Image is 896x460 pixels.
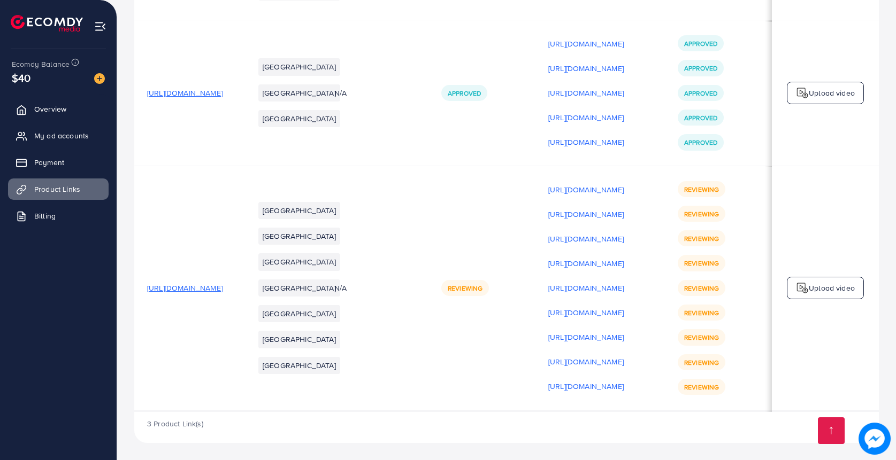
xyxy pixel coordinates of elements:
span: Billing [34,210,56,221]
span: N/A [334,88,347,98]
img: menu [94,20,106,33]
a: Payment [8,152,109,173]
span: Approved [684,64,717,73]
p: Upload video [809,282,855,294]
p: [URL][DOMAIN_NAME] [548,208,624,221]
p: [URL][DOMAIN_NAME] [548,87,624,99]
span: Ecomdy Balance [12,59,70,69]
span: Reviewing [684,234,719,243]
span: Approved [684,113,717,122]
p: [URL][DOMAIN_NAME] [548,111,624,124]
p: [URL][DOMAIN_NAME] [548,62,624,75]
li: [GEOGRAPHIC_DATA] [258,357,340,374]
li: [GEOGRAPHIC_DATA] [258,305,340,322]
span: Reviewing [448,284,483,293]
span: Reviewing [684,209,719,219]
a: Product Links [8,178,109,200]
p: [URL][DOMAIN_NAME] [548,257,624,270]
img: image [859,423,891,455]
span: [URL][DOMAIN_NAME] [147,283,223,293]
span: Approved [448,89,481,98]
span: Reviewing [684,358,719,367]
p: Upload video [809,87,855,99]
li: [GEOGRAPHIC_DATA] [258,84,340,102]
span: $40 [12,70,30,85]
span: Reviewing [684,185,719,194]
p: [URL][DOMAIN_NAME] [548,380,624,393]
img: logo [796,87,809,99]
span: 3 Product Link(s) [147,418,203,429]
p: [URL][DOMAIN_NAME] [548,232,624,245]
p: [URL][DOMAIN_NAME] [548,136,624,149]
li: [GEOGRAPHIC_DATA] [258,58,340,75]
li: [GEOGRAPHIC_DATA] [258,228,340,245]
span: [URL][DOMAIN_NAME] [147,88,223,98]
li: [GEOGRAPHIC_DATA] [258,331,340,348]
p: [URL][DOMAIN_NAME] [548,331,624,344]
img: image [94,73,105,84]
span: Approved [684,89,717,98]
p: [URL][DOMAIN_NAME] [548,282,624,294]
span: Product Links [34,184,80,194]
p: [URL][DOMAIN_NAME] [548,37,624,50]
span: Reviewing [684,259,719,268]
li: [GEOGRAPHIC_DATA] [258,110,340,127]
span: Reviewing [684,284,719,293]
span: Approved [684,138,717,147]
p: [URL][DOMAIN_NAME] [548,306,624,319]
a: Overview [8,98,109,120]
span: Reviewing [684,383,719,392]
p: [URL][DOMAIN_NAME] [548,183,624,196]
span: My ad accounts [34,130,89,141]
span: Reviewing [684,333,719,342]
span: Approved [684,39,717,48]
p: [URL][DOMAIN_NAME] [548,355,624,368]
li: [GEOGRAPHIC_DATA] [258,279,340,297]
span: Overview [34,104,66,114]
span: Reviewing [684,308,719,317]
img: logo [11,15,83,32]
span: N/A [334,283,347,293]
li: [GEOGRAPHIC_DATA] [258,202,340,219]
li: [GEOGRAPHIC_DATA] [258,253,340,270]
a: Billing [8,205,109,227]
a: My ad accounts [8,125,109,146]
img: logo [796,282,809,294]
span: Payment [34,157,64,168]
